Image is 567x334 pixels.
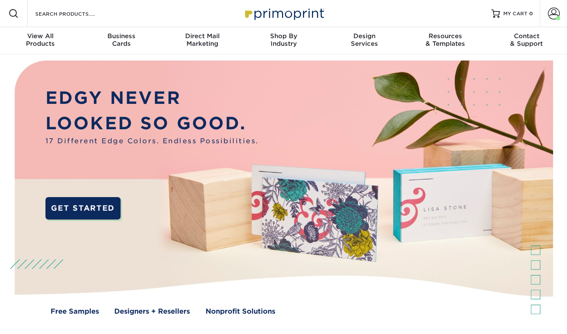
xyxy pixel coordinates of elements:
a: Direct MailMarketing [162,27,243,54]
span: Design [324,32,405,40]
a: BusinessCards [81,27,162,54]
a: Contact& Support [486,27,567,54]
p: EDGY NEVER [45,85,259,111]
span: Shop By [243,32,324,40]
span: Business [81,32,162,40]
a: Resources& Templates [405,27,486,54]
input: SEARCH PRODUCTS..... [34,8,117,19]
a: GET STARTED [45,197,121,220]
a: Shop ByIndustry [243,27,324,54]
span: Contact [486,32,567,40]
img: Primoprint [241,4,326,22]
span: 0 [529,11,533,17]
div: & Support [486,32,567,47]
div: & Templates [405,32,486,47]
div: Cards [81,32,162,47]
div: Industry [243,32,324,47]
span: MY CART [503,10,528,17]
span: Resources [405,32,486,40]
div: Services [324,32,405,47]
a: Designers + Resellers [114,306,190,317]
a: Free Samples [51,306,99,317]
span: 17 Different Edge Colors. Endless Possibilities. [45,136,259,146]
a: DesignServices [324,27,405,54]
span: Direct Mail [162,32,243,40]
div: Marketing [162,32,243,47]
p: LOOKED SO GOOD. [45,111,259,136]
a: Nonprofit Solutions [206,306,275,317]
